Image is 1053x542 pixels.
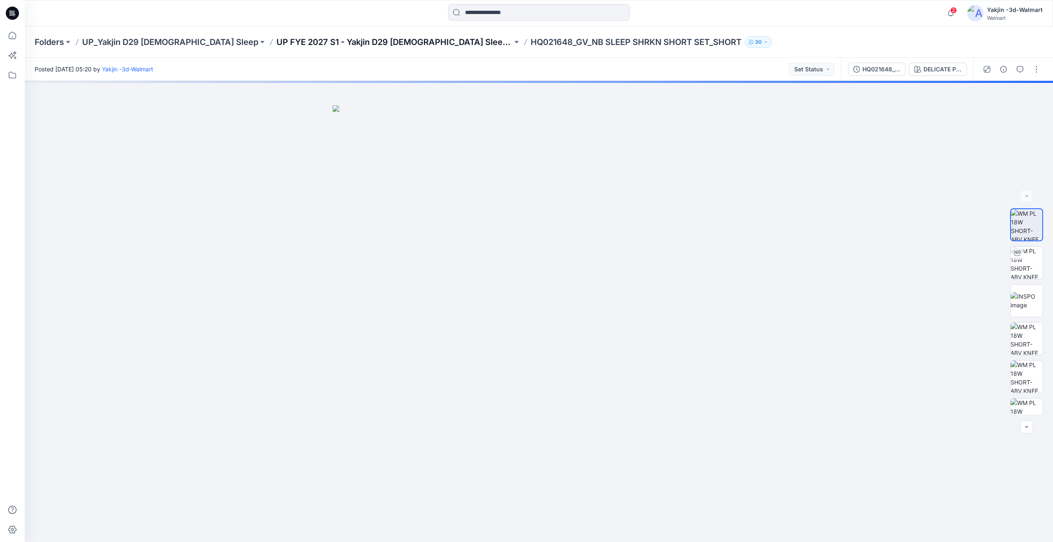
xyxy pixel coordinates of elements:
[276,36,512,48] a: UP FYE 2027 S1 - Yakjin D29 [DEMOGRAPHIC_DATA] Sleepwear
[967,5,984,21] img: avatar
[745,36,772,48] button: 30
[848,63,906,76] button: HQ021648_GV_NB SLEEP SHRKN SHORT SET_SHORT
[987,5,1043,15] div: Yakjin -3d-Walmart
[950,7,957,14] span: 2
[1011,209,1042,240] img: WM PL 18W SHORT-ABV KNEE Colorway wo Avatar
[35,65,153,73] span: Posted [DATE] 05:20 by
[909,63,967,76] button: DELICATE PINK
[1011,361,1043,393] img: WM PL 18W SHORT-ABV KNEE Hip Side 1 wo Avatar
[82,36,258,48] a: UP_Yakjin D29 [DEMOGRAPHIC_DATA] Sleep
[862,65,900,74] div: HQ021648_GV_NB SLEEP SHRKN SHORT SET_SHORT
[102,66,153,73] a: Yakjin -3d-Walmart
[1011,398,1043,431] img: WM PL 18W SHORT-ABV KNEE Back wo Avatar
[923,65,961,74] div: DELICATE PINK
[1011,323,1043,355] img: WM PL 18W SHORT-ABV KNEE Front wo Avatar
[333,105,745,542] img: eyJhbGciOiJIUzI1NiIsImtpZCI6IjAiLCJzbHQiOiJzZXMiLCJ0eXAiOiJKV1QifQ.eyJkYXRhIjp7InR5cGUiOiJzdG9yYW...
[1011,247,1043,279] img: WM PL 18W SHORT-ABV KNEE Turntable with Avatar
[531,36,741,48] p: HQ021648_GV_NB SLEEP SHRKN SHORT SET_SHORT
[35,36,64,48] a: Folders
[987,15,1043,21] div: Walmart
[1011,292,1043,309] img: INSPO image
[997,63,1010,76] button: Details
[755,38,762,47] p: 30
